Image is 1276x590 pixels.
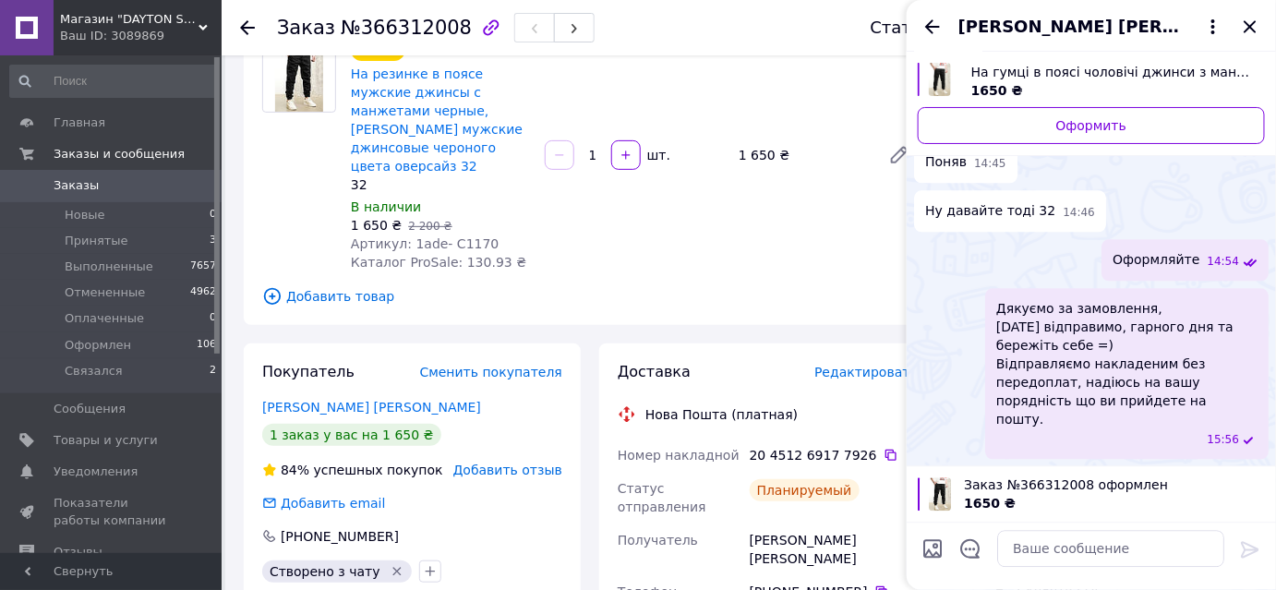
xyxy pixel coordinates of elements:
[65,284,145,301] span: Отмененные
[929,478,951,512] img: 6523208957_w100_h100_na-rezinke-v.jpg
[925,152,967,172] span: Поняв
[54,544,102,560] span: Отзывы
[1207,432,1239,448] span: 15:56 12.10.2025
[60,11,199,28] span: Магазин "DAYTON STORE"
[65,337,131,354] span: Оформлен
[958,537,982,561] button: Открыть шаблоны ответов
[190,284,216,301] span: 4962
[964,476,1265,495] span: Заказ №366312008 оформлен
[270,564,380,579] span: Створено з чату
[921,16,944,38] button: Назад
[1207,254,1239,270] span: 14:54 12.10.2025
[871,18,994,37] div: Статус заказа
[351,255,526,270] span: Каталог ProSale: 130.93 ₴
[65,207,105,223] span: Новые
[618,533,698,548] span: Получатель
[618,448,740,463] span: Номер накладной
[1113,250,1199,270] span: Оформляйте
[54,177,99,194] span: Заказы
[971,63,1250,81] span: На гумці в поясі чоловічі джинси з манжетами чорні, Джогери чоловічі джинсові чорного кольору ове...
[974,156,1006,172] span: 14:45 12.10.2025
[275,40,324,112] img: На резинке в поясе мужские джинсы с манжетами черные, Джоггеры мужские джинсовые чероного цвета о...
[420,365,562,379] span: Сменить покупателя
[929,63,951,96] img: 6523208957_w640_h640_na-rezinke-v.jpg
[641,405,802,424] div: Нова Пошта (платная)
[197,337,216,354] span: 106
[618,363,691,380] span: Доставка
[996,299,1258,428] span: Дякуємо за замовлення, [DATE] відправимо, гарного дня та бережіть себе =) Відправляємо накладеним...
[1239,16,1261,38] button: Закрыть
[54,464,138,480] span: Уведомления
[262,461,443,479] div: успешных покупок
[958,15,1187,39] span: [PERSON_NAME] [PERSON_NAME]
[190,259,216,275] span: 7657
[210,363,216,379] span: 2
[65,259,153,275] span: Выполненные
[918,63,1265,100] a: Посмотреть товар
[1063,205,1095,221] span: 14:46 12.10.2025
[54,495,171,528] span: Показатели работы компании
[60,28,222,44] div: Ваш ID: 3089869
[210,233,216,249] span: 3
[210,207,216,223] span: 0
[341,17,472,39] span: №366312008
[408,220,451,233] span: 2 200 ₴
[958,15,1224,39] button: [PERSON_NAME] [PERSON_NAME]
[964,497,1016,512] span: 1650 ₴
[351,218,402,233] span: 1 650 ₴
[918,107,1265,144] a: Оформить
[210,310,216,327] span: 0
[65,233,128,249] span: Принятые
[277,17,335,39] span: Заказ
[643,146,672,164] div: шт.
[260,494,388,512] div: Добавить email
[9,65,218,98] input: Поиск
[351,175,530,194] div: 32
[281,463,309,477] span: 84%
[750,446,918,464] div: 20 4512 6917 7926
[262,363,355,380] span: Покупатель
[262,400,481,415] a: [PERSON_NAME] [PERSON_NAME]
[279,527,401,546] div: [PHONE_NUMBER]
[54,146,185,163] span: Заказы и сообщения
[65,310,144,327] span: Оплаченные
[618,481,706,514] span: Статус отправления
[54,114,105,131] span: Главная
[453,463,562,477] span: Добавить отзыв
[881,137,918,174] a: Редактировать
[54,401,126,417] span: Сообщения
[750,479,860,501] div: Планируемый
[240,18,255,37] div: Вернуться назад
[731,142,873,168] div: 1 650 ₴
[262,424,441,446] div: 1 заказ у вас на 1 650 ₴
[65,363,123,379] span: Связался
[351,66,523,174] a: На резинке в поясе мужские джинсы с манжетами черные, [PERSON_NAME] мужские джинсовые чероного цв...
[390,564,404,579] svg: Удалить метку
[814,365,918,379] span: Редактировать
[262,286,918,307] span: Добавить товар
[971,83,1023,98] span: 1650 ₴
[351,236,499,251] span: Артикул: 1ade- C1170
[351,199,421,214] span: В наличии
[279,494,388,512] div: Добавить email
[54,432,158,449] span: Товары и услуги
[925,201,1055,221] span: Ну давайте тоді 32
[746,524,921,575] div: [PERSON_NAME] [PERSON_NAME]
